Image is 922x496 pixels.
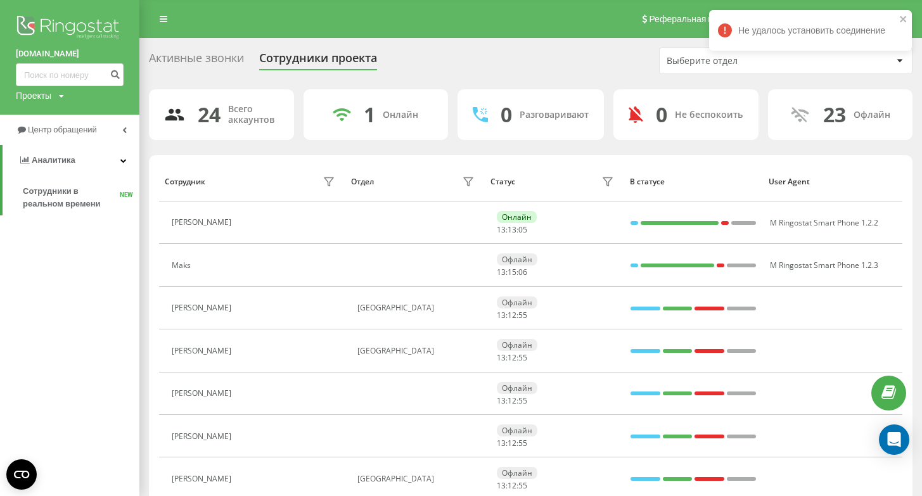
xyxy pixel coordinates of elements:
span: M Ringostat Smart Phone 1.2.2 [770,217,878,228]
div: Не удалось установить соединение [709,10,912,51]
div: Офлайн [497,382,537,394]
div: Офлайн [497,424,537,436]
div: User Agent [769,177,896,186]
div: : : [497,226,527,234]
span: 13 [497,438,506,448]
span: 13 [497,395,506,406]
div: [GEOGRAPHIC_DATA] [357,474,477,483]
div: Статус [490,177,515,186]
div: [PERSON_NAME] [172,474,234,483]
a: Аналитика [3,145,139,175]
span: 55 [518,395,527,406]
span: 13 [497,267,506,277]
div: Офлайн [854,110,890,120]
div: [GEOGRAPHIC_DATA] [357,347,477,355]
div: Отдел [351,177,374,186]
div: Open Intercom Messenger [879,424,909,455]
div: : : [497,397,527,405]
div: Офлайн [497,467,537,479]
div: [PERSON_NAME] [172,389,234,398]
div: Офлайн [497,339,537,351]
div: : : [497,268,527,277]
div: 23 [823,103,846,127]
span: 55 [518,480,527,491]
div: Офлайн [497,253,537,265]
img: Ringostat logo [16,13,124,44]
span: 55 [518,438,527,448]
span: Сотрудники в реальном времени [23,185,120,210]
div: Разговаривают [520,110,589,120]
a: [DOMAIN_NAME] [16,48,124,60]
div: [GEOGRAPHIC_DATA] [357,303,477,312]
div: Выберите отдел [667,56,818,67]
div: Не беспокоить [675,110,743,120]
div: 24 [198,103,221,127]
span: 55 [518,352,527,363]
button: Open CMP widget [6,459,37,490]
span: 12 [508,310,516,321]
span: 12 [508,480,516,491]
div: 0 [501,103,512,127]
span: 13 [497,480,506,491]
div: Проекты [16,89,51,102]
span: 12 [508,352,516,363]
div: Сотрудник [165,177,205,186]
input: Поиск по номеру [16,63,124,86]
span: 13 [497,352,506,363]
div: : : [497,481,527,490]
span: 12 [508,395,516,406]
span: 06 [518,267,527,277]
span: 13 [497,310,506,321]
span: 13 [508,224,516,235]
span: 15 [508,267,516,277]
div: [PERSON_NAME] [172,432,234,441]
span: Реферальная программа [649,14,753,24]
div: 0 [656,103,667,127]
div: Maks [172,261,194,270]
a: Сотрудники в реальном времениNEW [23,180,139,215]
span: Центр обращений [28,125,97,134]
div: [PERSON_NAME] [172,347,234,355]
div: : : [497,439,527,448]
div: Офлайн [497,296,537,308]
div: 1 [364,103,375,127]
span: 55 [518,310,527,321]
div: Всего аккаунтов [228,104,279,125]
span: 12 [508,438,516,448]
span: 13 [497,224,506,235]
span: Аналитика [32,155,75,165]
div: Активные звонки [149,51,244,71]
div: [PERSON_NAME] [172,218,234,227]
div: [PERSON_NAME] [172,303,234,312]
span: 05 [518,224,527,235]
span: M Ringostat Smart Phone 1.2.3 [770,260,878,270]
div: Онлайн [383,110,418,120]
div: В статусе [630,177,757,186]
div: : : [497,311,527,320]
div: Сотрудники проекта [259,51,377,71]
button: close [899,14,908,26]
div: Онлайн [497,211,537,223]
div: : : [497,353,527,362]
